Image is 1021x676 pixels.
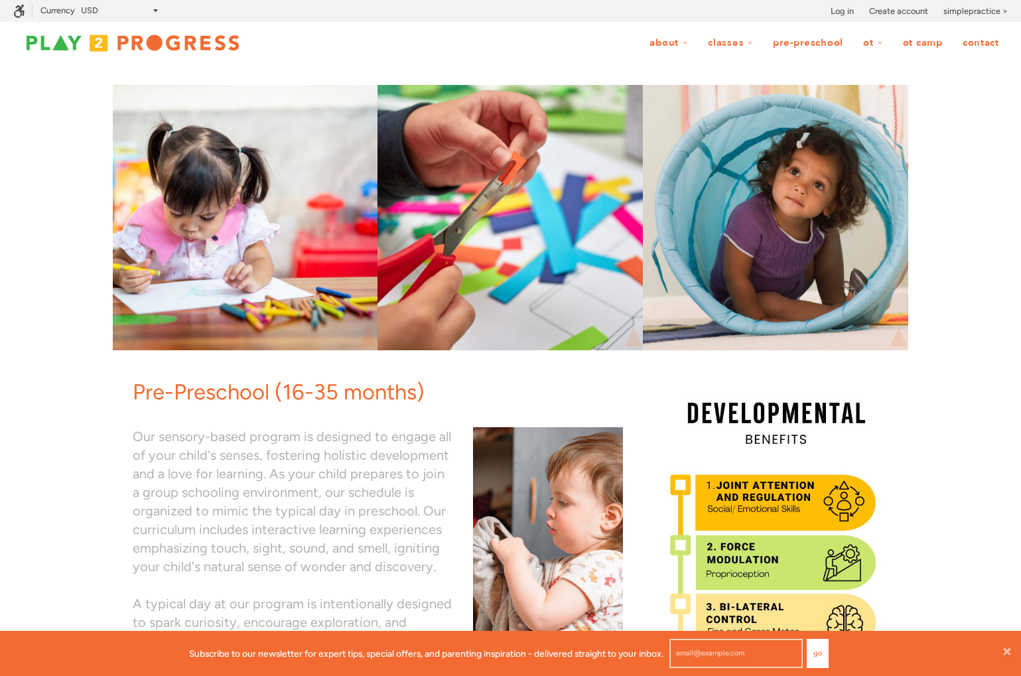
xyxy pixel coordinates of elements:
a: Log in [831,5,854,18]
img: Play2Progress logo [13,30,252,56]
input: email@example.com [669,639,803,668]
label: Currency [40,5,75,15]
a: Create account [869,5,928,18]
font: A typical day at our program is intentionally designed to spark curiosity, encourage exploration,... [133,596,452,667]
a: OT [854,31,892,56]
font: Our sensory-based program is designed to engage all of your child's senses, fostering holistic de... [133,429,451,575]
a: About [641,31,697,56]
h1: Pre-Preschool (16-35 months) [133,377,634,407]
button: Go [807,639,829,668]
p: Subscribe to our newsletter for expert tips, special offers, and parenting inspiration - delivere... [189,646,663,661]
a: simplepractice > [943,5,1008,18]
a: Contact [954,31,1008,56]
a: Classes [699,31,762,56]
a: OT Camp [894,31,951,56]
a: Pre-Preschool [764,31,852,56]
